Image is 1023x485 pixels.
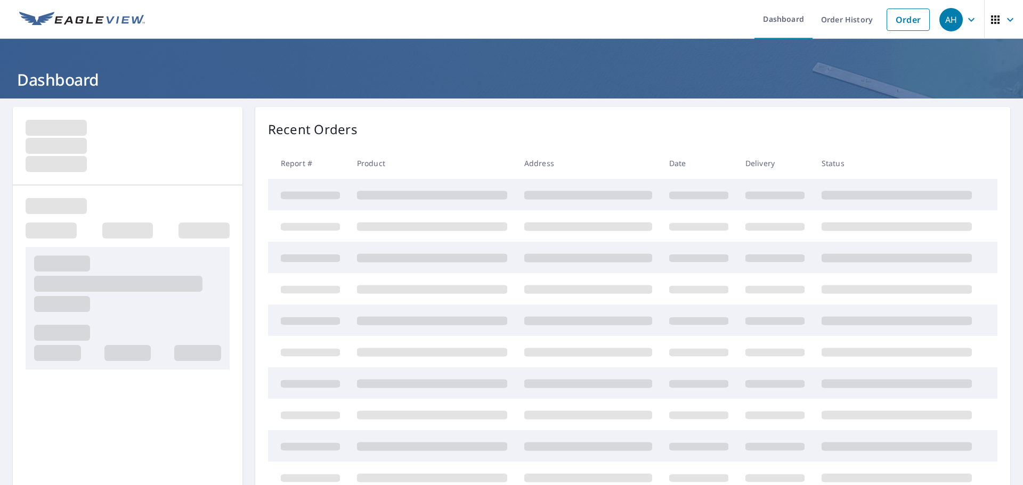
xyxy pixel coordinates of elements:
[887,9,930,31] a: Order
[19,12,145,28] img: EV Logo
[268,120,358,139] p: Recent Orders
[661,147,737,179] th: Date
[813,147,980,179] th: Status
[737,147,813,179] th: Delivery
[516,147,661,179] th: Address
[268,147,348,179] th: Report #
[13,69,1010,91] h1: Dashboard
[348,147,516,179] th: Product
[939,8,963,31] div: AH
